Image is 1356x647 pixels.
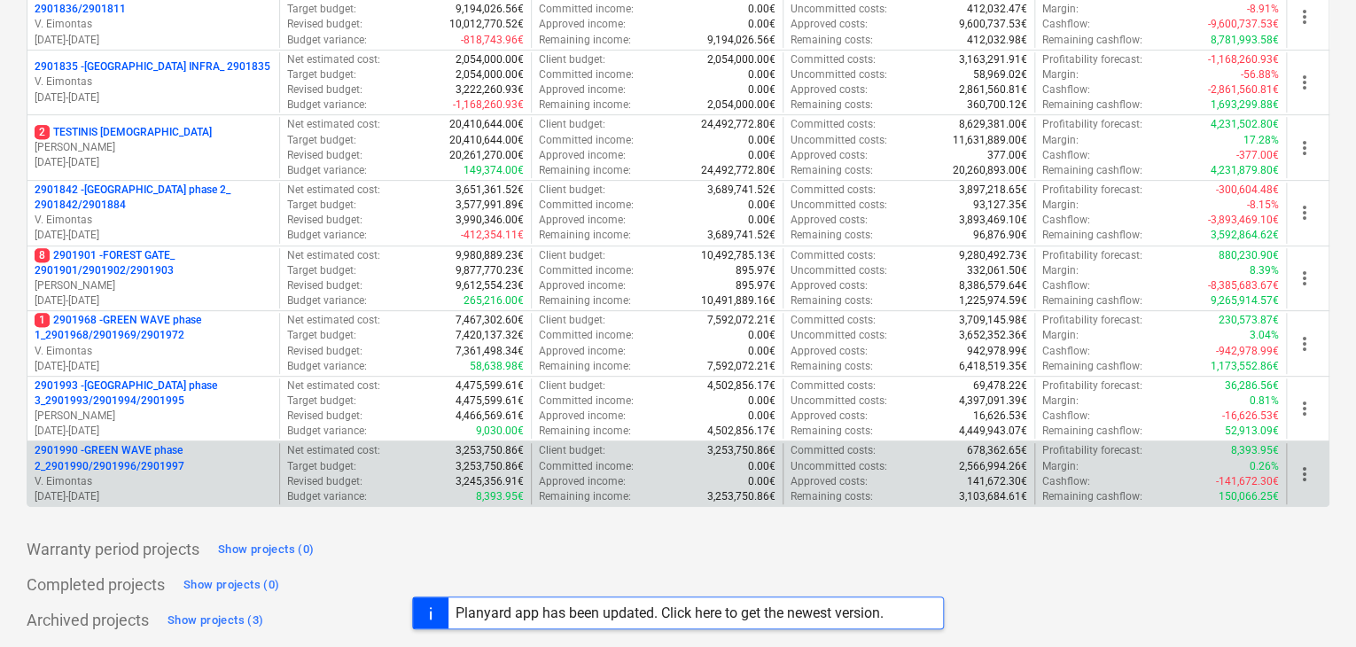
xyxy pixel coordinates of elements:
p: 3,893,469.10€ [959,213,1027,228]
p: 52,913.09€ [1225,424,1279,439]
p: 895.97€ [736,278,775,293]
p: Approved income : [539,474,626,489]
p: 360,700.12€ [967,97,1027,113]
p: 8.39% [1250,263,1279,278]
p: 3.04% [1250,328,1279,343]
p: Committed costs : [791,52,876,67]
p: Approved costs : [791,82,868,97]
p: Remaining costs : [791,489,873,504]
p: Revised budget : [287,344,362,359]
p: -412,354.11€ [461,228,524,243]
p: 0.00€ [748,17,775,32]
p: Remaining costs : [791,293,873,308]
p: 20,410,644.00€ [449,133,524,148]
p: -1,168,260.93€ [453,97,524,113]
p: Committed costs : [791,183,876,198]
p: Committed costs : [791,248,876,263]
p: 9,612,554.23€ [456,278,524,293]
p: 0.26% [1250,459,1279,474]
p: Profitability forecast : [1042,443,1142,458]
p: 3,245,356.91€ [456,474,524,489]
p: Uncommitted costs : [791,133,887,148]
p: Revised budget : [287,278,362,293]
p: Net estimated cost : [287,443,380,458]
p: Remaining costs : [791,424,873,439]
p: 3,253,750.86€ [456,443,524,458]
p: V. Eimontas [35,74,272,90]
p: 3,592,864.62€ [1211,228,1279,243]
p: 2,054,000.00€ [707,52,775,67]
p: Remaining income : [539,489,631,504]
div: 2901835 -[GEOGRAPHIC_DATA] INFRA_ 2901835V. Eimontas[DATE]-[DATE] [35,59,272,105]
p: Committed income : [539,67,634,82]
div: 2901842 -[GEOGRAPHIC_DATA] phase 2_ 2901842/2901884V. Eimontas[DATE]-[DATE] [35,183,272,244]
p: Net estimated cost : [287,248,380,263]
p: Remaining costs : [791,228,873,243]
p: 332,061.50€ [967,263,1027,278]
p: Profitability forecast : [1042,378,1142,394]
p: 10,492,785.13€ [701,248,775,263]
p: Net estimated cost : [287,117,380,132]
p: 0.00€ [748,344,775,359]
p: 3,253,750.86€ [707,443,775,458]
p: Target budget : [287,459,356,474]
p: Remaining income : [539,359,631,374]
p: 7,467,302.60€ [456,313,524,328]
p: Target budget : [287,67,356,82]
p: 2,861,560.81€ [959,82,1027,97]
p: [DATE] - [DATE] [35,489,272,504]
p: Remaining cashflow : [1042,489,1142,504]
p: 3,253,750.86€ [707,489,775,504]
p: 4,449,943.07€ [959,424,1027,439]
p: 8,629,381.00€ [959,117,1027,132]
p: Approved income : [539,148,626,163]
p: 8,781,993.58€ [1211,33,1279,48]
p: 2,054,000.00€ [456,52,524,67]
p: Committed income : [539,394,634,409]
p: Approved income : [539,213,626,228]
p: Approved costs : [791,474,868,489]
span: more_vert [1294,464,1315,485]
p: -2,861,560.81€ [1208,82,1279,97]
p: 9,265,914.57€ [1211,293,1279,308]
p: 7,592,072.21€ [707,359,775,374]
p: V. Eimontas [35,17,272,32]
p: 1,693,299.88€ [1211,97,1279,113]
p: 895.97€ [736,263,775,278]
p: Margin : [1042,133,1079,148]
p: 0.00€ [748,198,775,213]
p: Remaining income : [539,228,631,243]
p: Profitability forecast : [1042,117,1142,132]
p: 4,475,599.61€ [456,378,524,394]
p: 20,261,270.00€ [449,148,524,163]
p: 7,592,072.21€ [707,313,775,328]
p: 69,478.22€ [973,378,1027,394]
p: 6,418,519.35€ [959,359,1027,374]
p: V. Eimontas [35,213,272,228]
p: Remaining income : [539,33,631,48]
p: 9,280,492.73€ [959,248,1027,263]
p: Committed costs : [791,378,876,394]
p: -8.15% [1247,198,1279,213]
p: 20,260,893.00€ [953,163,1027,178]
p: 0.00€ [748,409,775,424]
p: Remaining costs : [791,163,873,178]
div: 2TESTINIS [DEMOGRAPHIC_DATA][PERSON_NAME][DATE]-[DATE] [35,125,272,170]
p: Remaining costs : [791,359,873,374]
p: Uncommitted costs : [791,263,887,278]
p: Uncommitted costs : [791,459,887,474]
p: Remaining costs : [791,97,873,113]
p: -942,978.99€ [1216,344,1279,359]
p: 4,466,569.61€ [456,409,524,424]
p: -56.88% [1241,67,1279,82]
p: 9,194,026.56€ [456,2,524,17]
p: Approved costs : [791,409,868,424]
p: 3,709,145.98€ [959,313,1027,328]
p: Remaining cashflow : [1042,359,1142,374]
p: 4,397,091.39€ [959,394,1027,409]
p: Uncommitted costs : [791,328,887,343]
p: Cashflow : [1042,213,1090,228]
p: Revised budget : [287,474,362,489]
p: 2901993 - [GEOGRAPHIC_DATA] phase 3_2901993/2901994/2901995 [35,378,272,409]
p: 36,286.56€ [1225,378,1279,394]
